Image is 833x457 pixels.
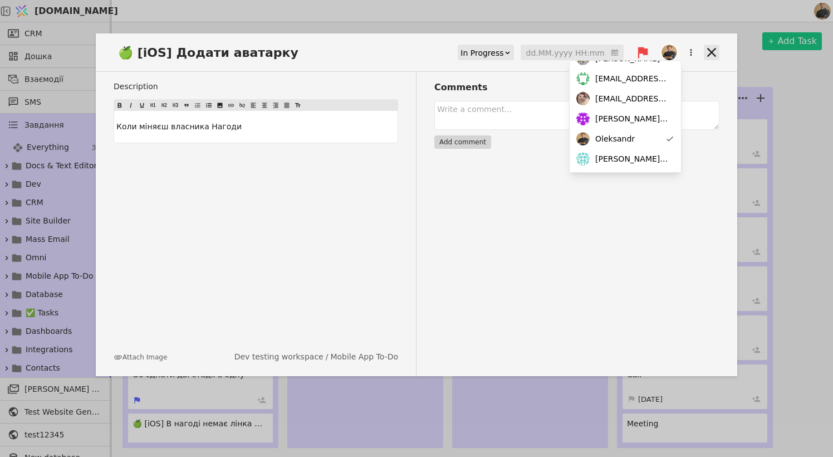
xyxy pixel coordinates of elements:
[460,45,503,61] div: In Progress
[234,351,324,363] a: Dev testing workspace
[434,135,491,149] button: Add comment
[661,45,677,60] img: Ol
[330,351,398,363] a: Mobile App To-Do
[576,92,590,105] img: va
[595,93,670,105] span: [EMAIL_ADDRESS][DOMAIN_NAME]
[576,72,590,85] img: ma
[595,133,635,145] span: Oleksandr
[595,113,670,125] span: [PERSON_NAME][EMAIL_ADDRESS][DOMAIN_NAME]
[116,122,242,131] span: Коли міняєш власника Нагоди
[114,81,398,93] label: Description
[114,352,167,362] button: Attach Image
[576,132,590,145] img: Ol
[576,152,590,166] img: ih
[114,43,310,62] span: 🍏 [iOS] Додати аватарку
[595,73,670,85] span: [EMAIL_ADDRESS][DOMAIN_NAME]
[595,153,670,165] span: [PERSON_NAME][EMAIL_ADDRESS][DOMAIN_NAME]
[434,81,719,94] h3: Comments
[234,351,398,363] div: /
[576,112,590,125] img: m.
[611,47,618,58] svg: calendar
